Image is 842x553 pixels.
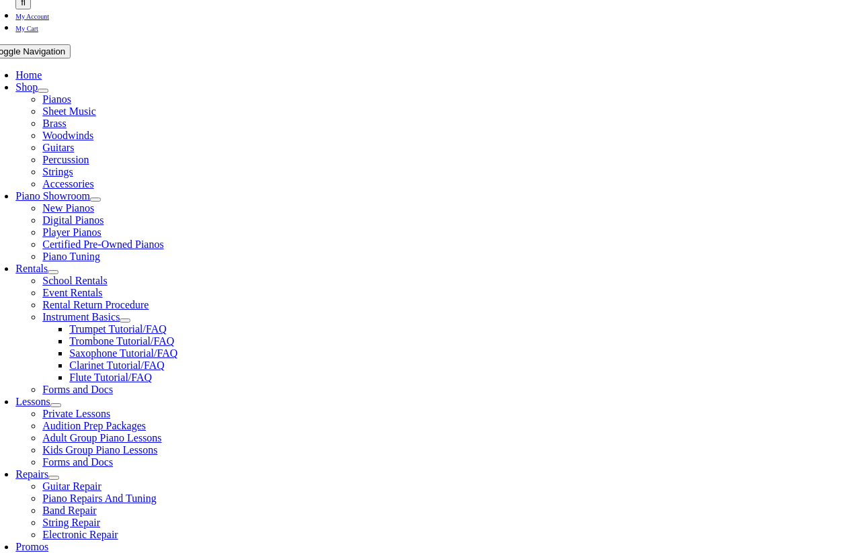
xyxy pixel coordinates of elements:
a: Lessons [15,396,50,407]
a: Guitar Repair [42,480,101,492]
a: New Pianos [42,202,94,214]
span: My Account [15,13,49,20]
a: My Cart [15,22,38,33]
a: Brass [42,118,67,129]
a: Instrument Basics [42,311,120,323]
a: Sheet Music [42,105,96,117]
a: Piano Showroom [15,190,90,202]
a: Forms and Docs [42,456,113,468]
a: Home [15,69,42,81]
button: Open submenu of Instrument Basics [120,318,130,323]
a: Shop [15,81,38,93]
a: Repairs [15,468,48,480]
a: Adult Group Piano Lessons [42,432,161,443]
a: Trombone Tutorial/FAQ [69,335,174,347]
a: School Rentals [42,275,107,286]
a: Piano Tuning [42,251,100,262]
a: Percussion [42,154,89,165]
a: Player Pianos [42,226,101,238]
a: Event Rentals [42,287,102,298]
a: Guitars [42,142,74,153]
a: Flute Tutorial/FAQ [69,372,152,383]
a: Band Repair [42,505,96,516]
a: My Account [15,9,49,21]
a: String Repair [42,517,100,528]
a: Forms and Docs [42,384,113,395]
button: Open submenu of Piano Showroom [90,198,101,202]
button: Open submenu of Rentals [48,270,58,274]
button: Open submenu of Lessons [50,403,61,407]
a: Saxophone Tutorial/FAQ [69,347,177,359]
span: My Cart [15,25,38,32]
a: Accessories [42,178,93,189]
a: Trumpet Tutorial/FAQ [69,323,166,335]
button: Open submenu of Shop [38,89,48,93]
a: Kids Group Piano Lessons [42,444,157,456]
a: Woodwinds [42,130,93,141]
a: Strings [42,166,73,177]
a: Promos [15,541,48,552]
a: Audition Prep Packages [42,420,146,431]
a: Clarinet Tutorial/FAQ [69,359,165,371]
a: Certified Pre-Owned Pianos [42,239,163,250]
a: Electronic Repair [42,529,118,540]
a: Pianos [42,93,71,105]
a: Piano Repairs And Tuning [42,493,156,504]
a: Rentals [15,263,48,274]
a: Digital Pianos [42,214,103,226]
a: Private Lessons [42,408,110,419]
button: Open submenu of Repairs [48,476,59,480]
a: Rental Return Procedure [42,299,149,310]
